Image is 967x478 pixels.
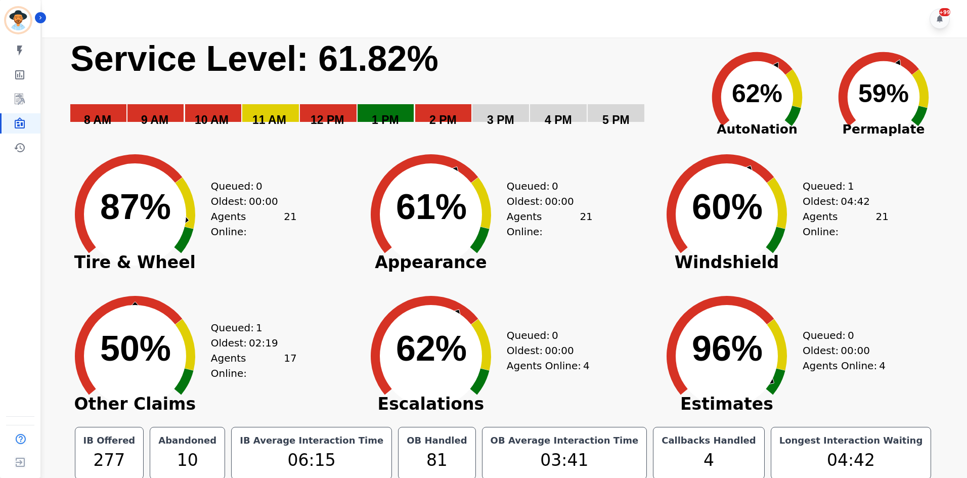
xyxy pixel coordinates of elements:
[284,209,296,239] span: 21
[692,329,763,368] text: 96%
[879,358,886,373] span: 4
[803,209,889,239] div: Agents Online:
[507,194,583,209] div: Oldest:
[694,120,820,139] span: AutoNation
[803,179,878,194] div: Queued:
[580,209,592,239] span: 21
[156,448,218,473] div: 10
[507,328,583,343] div: Queued:
[651,257,803,268] span: Windshield
[507,179,583,194] div: Queued:
[848,328,854,343] span: 0
[249,335,278,351] span: 02:19
[732,79,782,108] text: 62%
[256,320,262,335] span: 1
[252,113,286,126] text: 11 AM
[507,358,593,373] div: Agents Online:
[238,433,385,448] div: IB Average Interaction Time
[405,433,469,448] div: OB Handled
[545,194,574,209] span: 00:00
[660,433,758,448] div: Callbacks Handled
[69,37,692,141] svg: Service Level: 0%
[602,113,630,126] text: 5 PM
[84,113,111,126] text: 8 AM
[211,320,287,335] div: Queued:
[545,343,574,358] span: 00:00
[429,113,457,126] text: 2 PM
[405,448,469,473] div: 81
[195,113,229,126] text: 10 AM
[311,113,344,126] text: 12 PM
[552,179,558,194] span: 0
[396,187,467,227] text: 61%
[256,179,262,194] span: 0
[507,209,593,239] div: Agents Online:
[487,113,514,126] text: 3 PM
[803,358,889,373] div: Agents Online:
[858,79,909,108] text: 59%
[211,179,287,194] div: Queued:
[156,433,218,448] div: Abandoned
[396,329,467,368] text: 62%
[211,351,297,381] div: Agents Online:
[692,187,763,227] text: 60%
[355,257,507,268] span: Appearance
[820,120,947,139] span: Permaplate
[777,448,925,473] div: 04:42
[875,209,888,239] span: 21
[507,343,583,358] div: Oldest:
[141,113,168,126] text: 9 AM
[651,399,803,409] span: Estimates
[6,8,30,32] img: Bordered avatar
[59,257,211,268] span: Tire & Wheel
[841,194,870,209] span: 04:42
[211,209,297,239] div: Agents Online:
[841,343,870,358] span: 00:00
[552,328,558,343] span: 0
[59,399,211,409] span: Other Claims
[81,433,138,448] div: IB Offered
[660,448,758,473] div: 4
[70,39,438,78] text: Service Level: 61.82%
[284,351,296,381] span: 17
[211,335,287,351] div: Oldest:
[777,433,925,448] div: Longest Interaction Waiting
[238,448,385,473] div: 06:15
[803,194,878,209] div: Oldest:
[211,194,287,209] div: Oldest:
[848,179,854,194] span: 1
[355,399,507,409] span: Escalations
[249,194,278,209] span: 00:00
[81,448,138,473] div: 277
[583,358,590,373] span: 4
[803,328,878,343] div: Queued:
[100,187,171,227] text: 87%
[100,329,171,368] text: 50%
[489,448,641,473] div: 03:41
[489,433,641,448] div: OB Average Interaction Time
[803,343,878,358] div: Oldest:
[545,113,572,126] text: 4 PM
[372,113,399,126] text: 1 PM
[939,8,950,16] div: +99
